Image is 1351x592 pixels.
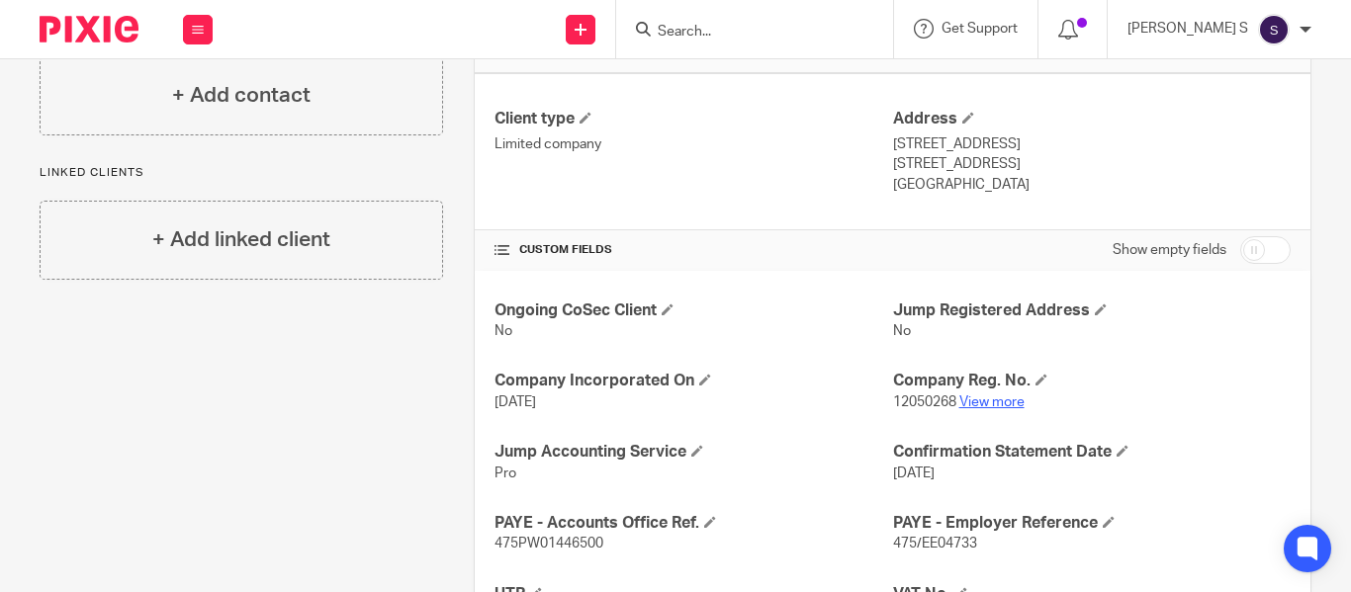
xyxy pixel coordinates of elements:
[893,109,1291,129] h4: Address
[893,537,977,550] span: 475/EE04733
[893,154,1291,174] p: [STREET_ADDRESS]
[893,395,956,409] span: 12050268
[495,371,892,391] h4: Company Incorporated On
[495,324,512,338] span: No
[893,371,1291,391] h4: Company Reg. No.
[495,466,516,480] span: Pro
[1258,14,1290,45] img: svg%3E
[942,22,1018,36] span: Get Support
[495,442,892,463] h4: Jump Accounting Service
[893,513,1291,534] h4: PAYE - Employer Reference
[495,109,892,129] h4: Client type
[40,16,138,42] img: Pixie
[893,175,1291,195] p: [GEOGRAPHIC_DATA]
[893,324,911,338] span: No
[495,242,892,258] h4: CUSTOM FIELDS
[893,466,935,480] span: [DATE]
[495,537,603,550] span: 475PW01446500
[495,134,892,154] p: Limited company
[893,300,1291,321] h4: Jump Registered Address
[495,513,892,534] h4: PAYE - Accounts Office Ref.
[1113,240,1226,260] label: Show empty fields
[893,442,1291,463] h4: Confirmation Statement Date
[152,224,330,255] h4: + Add linked client
[495,395,536,409] span: [DATE]
[656,24,834,42] input: Search
[40,165,443,181] p: Linked clients
[1127,19,1248,39] p: [PERSON_NAME] S
[495,300,892,321] h4: Ongoing CoSec Client
[172,80,311,111] h4: + Add contact
[893,134,1291,154] p: [STREET_ADDRESS]
[959,395,1025,409] a: View more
